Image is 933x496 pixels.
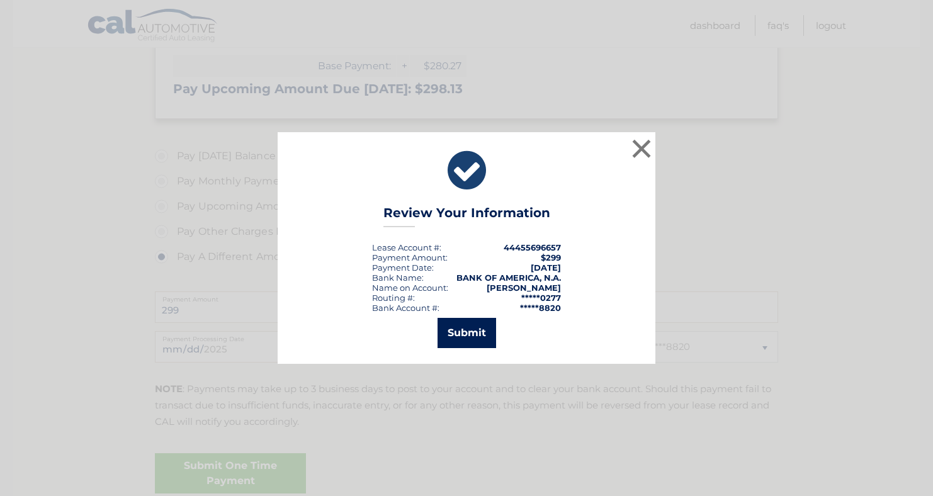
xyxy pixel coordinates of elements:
strong: BANK OF AMERICA, N.A. [456,273,561,283]
span: Payment Date [372,262,432,273]
div: Lease Account #: [372,242,441,252]
div: Payment Amount: [372,252,448,262]
span: $299 [541,252,561,262]
div: Routing #: [372,293,415,303]
div: : [372,262,434,273]
button: Submit [438,318,496,348]
button: × [629,136,654,161]
h3: Review Your Information [383,205,550,227]
div: Bank Name: [372,273,424,283]
div: Name on Account: [372,283,448,293]
span: [DATE] [531,262,561,273]
strong: 44455696657 [504,242,561,252]
div: Bank Account #: [372,303,439,313]
strong: [PERSON_NAME] [487,283,561,293]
